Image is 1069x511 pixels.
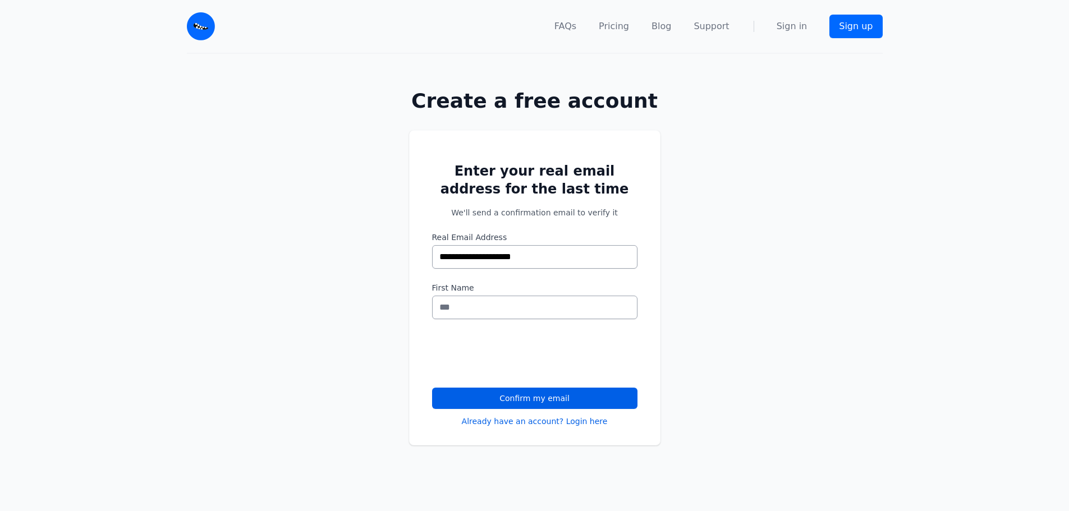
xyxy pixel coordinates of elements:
h2: Enter your real email address for the last time [432,162,637,198]
h1: Create a free account [373,90,696,112]
img: Email Monster [187,12,215,40]
a: Support [694,20,729,33]
iframe: reCAPTCHA [432,333,603,376]
a: Sign up [829,15,882,38]
a: Pricing [599,20,629,33]
button: Confirm my email [432,388,637,409]
a: Blog [652,20,671,33]
a: Sign in [777,20,808,33]
label: Real Email Address [432,232,637,243]
p: We'll send a confirmation email to verify it [432,207,637,218]
a: Already have an account? Login here [462,416,608,427]
a: FAQs [554,20,576,33]
label: First Name [432,282,637,293]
